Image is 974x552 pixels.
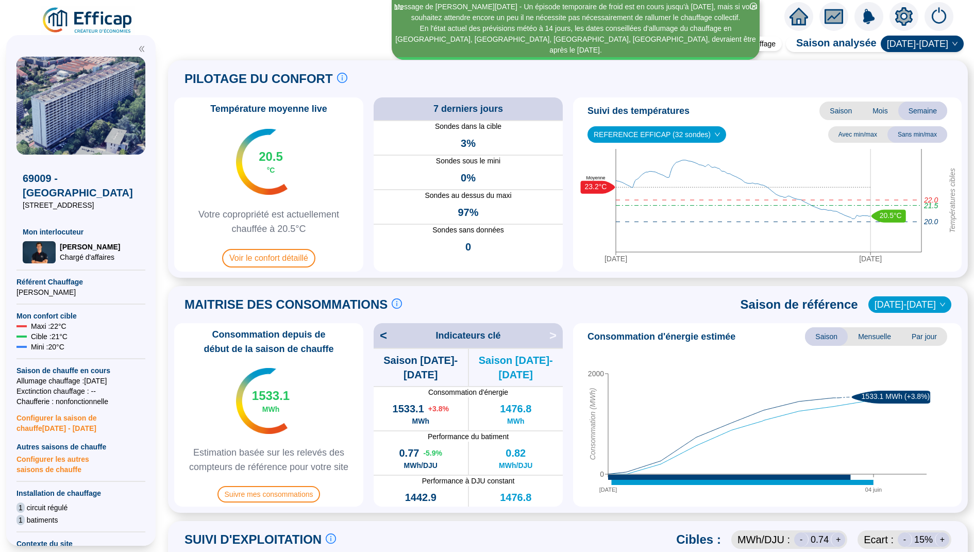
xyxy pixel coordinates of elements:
[138,45,145,53] span: double-left
[599,487,617,493] tspan: [DATE]
[549,327,563,344] span: >
[60,242,120,252] span: [PERSON_NAME]
[23,171,139,200] span: 69009 - [GEOGRAPHIC_DATA]
[805,327,848,346] span: Saison
[326,533,336,544] span: info-circle
[819,102,862,120] span: Saison
[31,342,64,352] span: Mini : 20 °C
[506,446,526,460] span: 0.82
[750,3,757,10] span: close-circle
[935,532,949,547] div: +
[184,71,333,87] span: PILOTAGE DU CONFORT
[588,370,604,378] tspan: 2000
[594,127,720,142] span: REFERENCE EFFICAP (32 sondes)
[600,470,604,478] tspan: 0
[16,287,145,297] span: [PERSON_NAME]
[952,41,958,47] span: down
[16,488,145,498] span: Installation de chauffage
[828,126,887,143] span: Avec min/max
[925,2,953,31] img: alerts
[41,6,135,35] img: efficap energie logo
[262,404,279,414] span: MWh
[901,327,947,346] span: Par jour
[589,388,597,460] tspan: Consommation (MWh)
[848,327,901,346] span: Mensuelle
[16,452,145,475] span: Configurer les autres saisons de chauffe
[374,190,563,201] span: Sondes au dessus du maxi
[393,402,424,416] span: 1533.1
[499,460,532,471] span: MWh/DJU
[16,539,145,549] span: Contexte du site
[259,148,283,165] span: 20.5
[887,36,958,52] span: 2024-2025
[737,532,790,547] span: MWh /DJU :
[16,277,145,287] span: Référent Chauffage
[923,196,938,204] tspan: 22.0
[60,252,120,262] span: Chargé d'affaires
[405,490,436,505] span: 1442.9
[23,227,139,237] span: Mon interlocuteur
[374,121,563,132] span: Sondes dans la cible
[741,296,858,313] span: Saison de référence
[676,531,721,548] span: Cibles :
[895,7,913,26] span: setting
[337,73,347,83] span: info-circle
[252,388,290,404] span: 1533.1
[236,368,288,434] img: indicateur températures
[393,23,758,56] div: En l'état actuel des prévisions météo à 14 jours, les dates conseillées d'allumage du chauffage e...
[469,353,563,382] span: Saison [DATE]-[DATE]
[374,431,563,442] span: Performance du batiment
[794,532,809,547] div: -
[16,365,145,376] span: Saison de chauffe en cours
[862,102,898,120] span: Mois
[587,104,690,118] span: Suivi des températures
[825,7,843,26] span: fund
[16,407,145,433] span: Configurer la saison de chauffe [DATE] - [DATE]
[465,240,471,254] span: 0
[393,2,758,23] div: Message de [PERSON_NAME][DATE] - Un épisode temporaire de froid est en cours jusqu'à [DATE], mais...
[31,331,68,342] span: Cible : 21 °C
[423,448,442,458] span: -5.9 %
[204,102,333,116] span: Température moyenne live
[898,102,947,120] span: Semaine
[399,446,419,460] span: 0.77
[394,4,404,11] i: 1 / 2
[178,445,359,474] span: Estimation basée sur les relevés des compteurs de référence pour votre site
[887,126,947,143] span: Sans min/max
[831,532,845,547] div: +
[412,416,429,426] span: MWh
[585,182,607,191] text: 23.2°C
[374,327,387,344] span: <
[16,442,145,452] span: Autres saisons de chauffe
[790,7,808,26] span: home
[786,36,877,52] span: Saison analysée
[16,396,145,407] span: Chaufferie : non fonctionnelle
[23,241,56,263] img: Chargé d'affaires
[184,531,322,548] span: SUIVI D'EXPLOITATION
[184,296,388,313] span: MAITRISE DES CONSOMMATIONS
[586,175,605,180] text: Moyenne
[507,416,524,426] span: MWh
[267,165,275,175] span: °C
[923,218,938,226] tspan: 20.0
[948,168,956,233] tspan: Températures cibles
[435,328,500,343] span: Indicateurs clé
[880,211,902,220] text: 20.5°C
[16,515,25,525] span: 1
[859,255,882,263] tspan: [DATE]
[374,387,563,397] span: Consommation d'énergie
[374,225,563,236] span: Sondes sans données
[16,376,145,386] span: Allumage chauffage : [DATE]
[16,311,145,321] span: Mon confort cible
[923,201,938,209] tspan: 21.5
[178,207,359,236] span: Votre copropriété est actuellement chauffée à 20.5°C
[374,156,563,166] span: Sondes sous le mini
[178,327,359,356] span: Consommation depuis de début de la saison de chauffe
[461,136,476,150] span: 3%
[500,402,531,416] span: 1476.8
[23,200,139,210] span: [STREET_ADDRESS]
[27,503,68,513] span: circuit régulé
[412,505,429,515] span: MWh
[914,532,933,547] span: 15 %
[27,515,58,525] span: batiments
